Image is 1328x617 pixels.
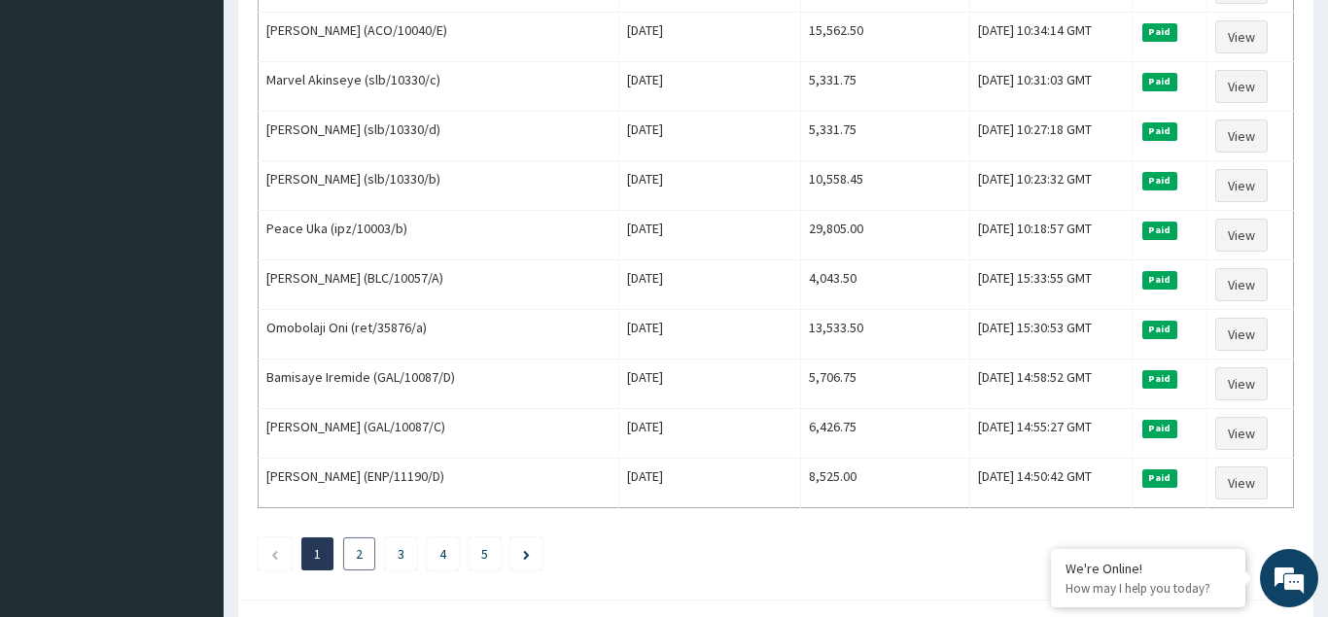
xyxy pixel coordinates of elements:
[1142,222,1177,239] span: Paid
[1215,169,1268,202] a: View
[10,411,370,479] textarea: Type your message and hit 'Enter'
[259,310,619,360] td: Omobolaji Oni (ret/35876/a)
[113,185,268,381] span: We're online!
[1142,469,1177,487] span: Paid
[618,161,800,211] td: [DATE]
[1142,271,1177,289] span: Paid
[1142,321,1177,338] span: Paid
[801,360,970,409] td: 5,706.75
[801,161,970,211] td: 10,558.45
[618,310,800,360] td: [DATE]
[259,161,619,211] td: [PERSON_NAME] (slb/10330/b)
[259,211,619,260] td: Peace Uka (ipz/10003/b)
[969,13,1132,62] td: [DATE] 10:34:14 GMT
[398,545,404,563] a: Page 3
[36,97,79,146] img: d_794563401_company_1708531726252_794563401
[618,260,800,310] td: [DATE]
[618,112,800,161] td: [DATE]
[969,62,1132,112] td: [DATE] 10:31:03 GMT
[1066,560,1231,577] div: We're Online!
[969,260,1132,310] td: [DATE] 15:33:55 GMT
[801,310,970,360] td: 13,533.50
[1215,318,1268,351] a: View
[1215,120,1268,153] a: View
[969,310,1132,360] td: [DATE] 15:30:53 GMT
[259,409,619,459] td: [PERSON_NAME] (GAL/10087/C)
[101,109,327,134] div: Chat with us now
[801,260,970,310] td: 4,043.50
[319,10,366,56] div: Minimize live chat window
[270,545,279,563] a: Previous page
[969,360,1132,409] td: [DATE] 14:58:52 GMT
[356,545,363,563] a: Page 2
[801,409,970,459] td: 6,426.75
[259,360,619,409] td: Bamisaye Iremide (GAL/10087/D)
[618,211,800,260] td: [DATE]
[969,161,1132,211] td: [DATE] 10:23:32 GMT
[1215,219,1268,252] a: View
[1142,420,1177,437] span: Paid
[618,13,800,62] td: [DATE]
[1215,466,1268,499] a: View
[1142,370,1177,388] span: Paid
[801,13,970,62] td: 15,562.50
[1142,172,1177,189] span: Paid
[1215,70,1268,103] a: View
[1215,20,1268,53] a: View
[1215,417,1268,450] a: View
[969,409,1132,459] td: [DATE] 14:55:27 GMT
[439,545,446,563] a: Page 4
[259,260,619,310] td: [PERSON_NAME] (BLC/10057/A)
[1142,23,1177,41] span: Paid
[618,62,800,112] td: [DATE]
[801,211,970,260] td: 29,805.00
[259,459,619,508] td: [PERSON_NAME] (ENP/11190/D)
[314,545,321,563] a: Page 1 is your current page
[969,459,1132,508] td: [DATE] 14:50:42 GMT
[801,459,970,508] td: 8,525.00
[1142,73,1177,90] span: Paid
[618,409,800,459] td: [DATE]
[618,459,800,508] td: [DATE]
[969,112,1132,161] td: [DATE] 10:27:18 GMT
[1142,122,1177,140] span: Paid
[259,112,619,161] td: [PERSON_NAME] (slb/10330/d)
[523,545,530,563] a: Next page
[259,13,619,62] td: [PERSON_NAME] (ACO/10040/E)
[1215,367,1268,400] a: View
[801,112,970,161] td: 5,331.75
[618,360,800,409] td: [DATE]
[259,62,619,112] td: Marvel Akinseye (slb/10330/c)
[801,62,970,112] td: 5,331.75
[1066,580,1231,597] p: How may I help you today?
[1215,268,1268,301] a: View
[481,545,488,563] a: Page 5
[969,211,1132,260] td: [DATE] 10:18:57 GMT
